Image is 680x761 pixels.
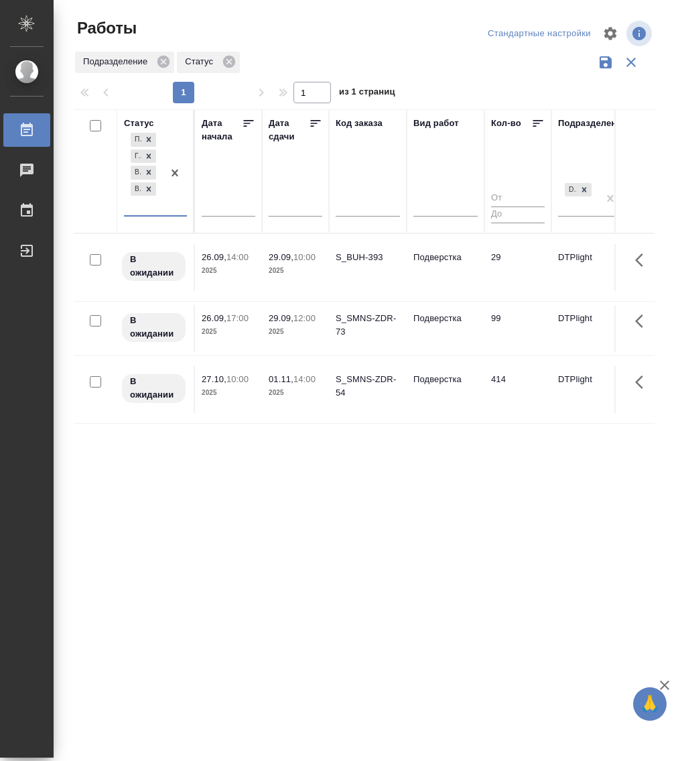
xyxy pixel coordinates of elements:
span: Работы [74,17,137,39]
div: Кол-во [491,117,521,130]
div: Статус [124,117,154,130]
div: Подбор, Готов к работе, В ожидании, В работе [129,164,157,181]
p: 2025 [202,386,255,400]
button: 🙏 [633,687,667,721]
p: Подразделение [83,55,152,68]
div: Дата сдачи [269,117,309,143]
div: Подбор, Готов к работе, В ожидании, В работе [129,131,157,148]
button: Здесь прячутся важные кнопки [627,305,659,337]
span: 🙏 [638,690,661,718]
div: S_BUH-393 [336,251,400,264]
div: Вид работ [413,117,459,130]
p: 27.10, [202,374,226,384]
div: Дата начала [202,117,242,143]
p: 14:00 [226,252,249,262]
button: Здесь прячутся важные кнопки [627,244,659,276]
td: DTPlight [551,305,629,352]
div: Подразделение [75,52,174,73]
div: S_SMNS-ZDR-73 [336,312,400,339]
button: Сохранить фильтры [593,50,618,75]
button: Здесь прячутся важные кнопки [627,366,659,398]
td: 99 [484,305,551,352]
p: 26.09, [202,252,226,262]
div: В работе [131,182,141,196]
td: 29 [484,244,551,291]
p: 2025 [202,264,255,278]
span: из 1 страниц [339,84,395,103]
td: DTPlight [551,244,629,291]
p: 10:00 [293,252,316,262]
div: Готов к работе [131,150,141,164]
p: Подверстка [413,312,478,325]
div: Исполнитель назначен, приступать к работе пока рано [121,251,187,282]
div: В ожидании [131,166,141,180]
p: Подверстка [413,373,478,386]
div: Исполнитель назначен, приступать к работе пока рано [121,373,187,404]
input: До [491,207,545,223]
input: От [491,190,545,207]
p: 26.09, [202,313,226,323]
p: В ожидании [130,253,178,280]
p: 2025 [202,325,255,339]
td: 414 [484,366,551,413]
div: Код заказа [336,117,383,130]
p: Статус [185,55,218,68]
p: 29.09, [269,313,293,323]
div: Подбор, Готов к работе, В ожидании, В работе [129,148,157,165]
div: Подбор [131,133,141,147]
p: 17:00 [226,313,249,323]
div: S_SMNS-ZDR-54 [336,373,400,400]
p: 12:00 [293,313,316,323]
div: DTPlight [565,183,577,197]
p: 2025 [269,325,322,339]
span: Настроить таблицу [594,17,626,50]
div: Исполнитель назначен, приступать к работе пока рано [121,312,187,343]
p: 2025 [269,386,322,400]
p: Подверстка [413,251,478,264]
p: 10:00 [226,374,249,384]
p: 01.11, [269,374,293,384]
td: DTPlight [551,366,629,413]
p: В ожидании [130,314,178,341]
span: Посмотреть информацию [626,21,655,46]
button: Сбросить фильтры [618,50,644,75]
p: 14:00 [293,374,316,384]
div: DTPlight [563,182,593,198]
div: split button [484,23,594,44]
div: Подразделение [558,117,627,130]
p: 2025 [269,264,322,278]
div: Статус [177,52,240,73]
p: В ожидании [130,375,178,402]
p: 29.09, [269,252,293,262]
div: Подбор, Готов к работе, В ожидании, В работе [129,181,157,198]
